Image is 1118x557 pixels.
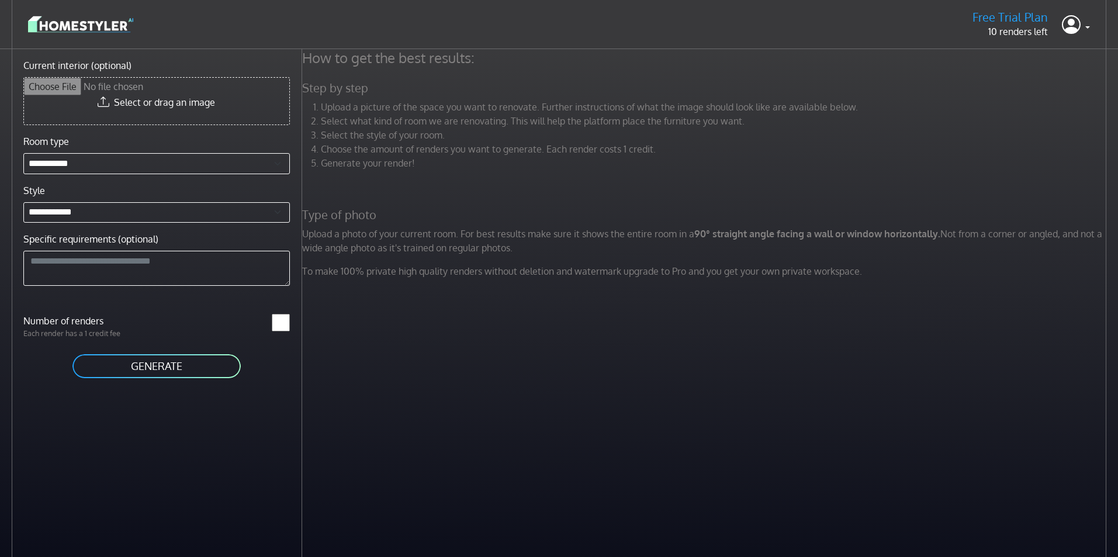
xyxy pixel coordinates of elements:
p: To make 100% private high quality renders without deletion and watermark upgrade to Pro and you g... [295,264,1117,278]
p: Each render has a 1 credit fee [16,328,157,339]
li: Select the style of your room. [321,128,1110,142]
h5: Step by step [295,81,1117,95]
button: GENERATE [71,353,242,379]
strong: 90° straight angle facing a wall or window horizontally. [694,228,940,240]
h4: How to get the best results: [295,49,1117,67]
h5: Free Trial Plan [972,10,1048,25]
li: Generate your render! [321,156,1110,170]
li: Select what kind of room we are renovating. This will help the platform place the furniture you w... [321,114,1110,128]
img: logo-3de290ba35641baa71223ecac5eacb59cb85b4c7fdf211dc9aaecaaee71ea2f8.svg [28,14,133,34]
li: Upload a picture of the space you want to renovate. Further instructions of what the image should... [321,100,1110,114]
h5: Type of photo [295,207,1117,222]
label: Current interior (optional) [23,58,131,72]
label: Specific requirements (optional) [23,232,158,246]
li: Choose the amount of renders you want to generate. Each render costs 1 credit. [321,142,1110,156]
label: Room type [23,134,69,148]
p: Upload a photo of your current room. For best results make sure it shows the entire room in a Not... [295,227,1117,255]
label: Number of renders [16,314,157,328]
p: 10 renders left [972,25,1048,39]
label: Style [23,184,45,198]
